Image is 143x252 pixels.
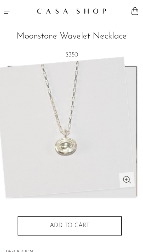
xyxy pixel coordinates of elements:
[50,223,89,229] span: Add to cart
[8,66,137,196] img: Moonstone Wavelet Necklace
[18,216,122,235] button: Add to cart
[6,29,137,43] h2: Moonstone Wavelet Necklace
[65,52,78,58] span: $350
